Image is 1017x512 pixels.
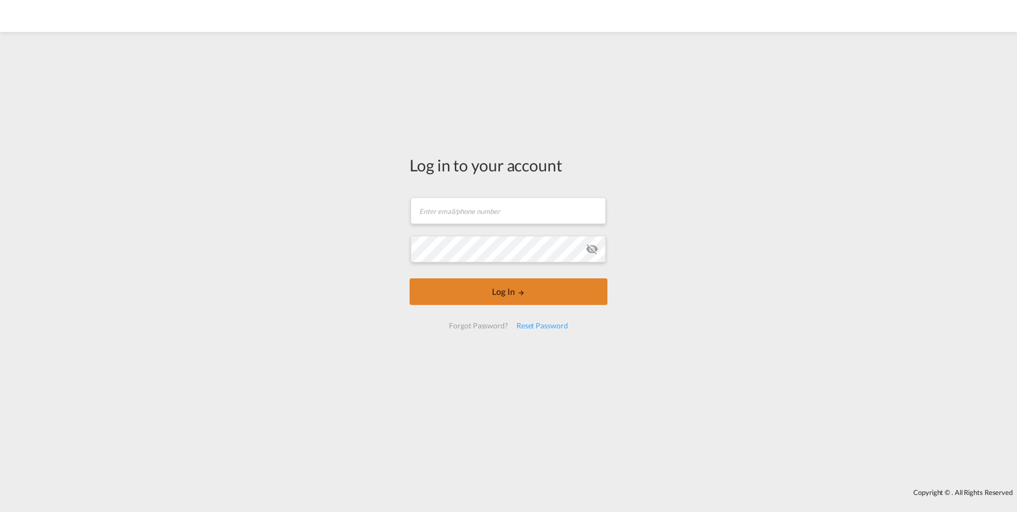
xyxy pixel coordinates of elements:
[512,316,572,335] div: Reset Password
[586,243,598,255] md-icon: icon-eye-off
[410,278,607,305] button: LOGIN
[411,197,606,224] input: Enter email/phone number
[410,154,607,176] div: Log in to your account
[445,316,512,335] div: Forgot Password?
